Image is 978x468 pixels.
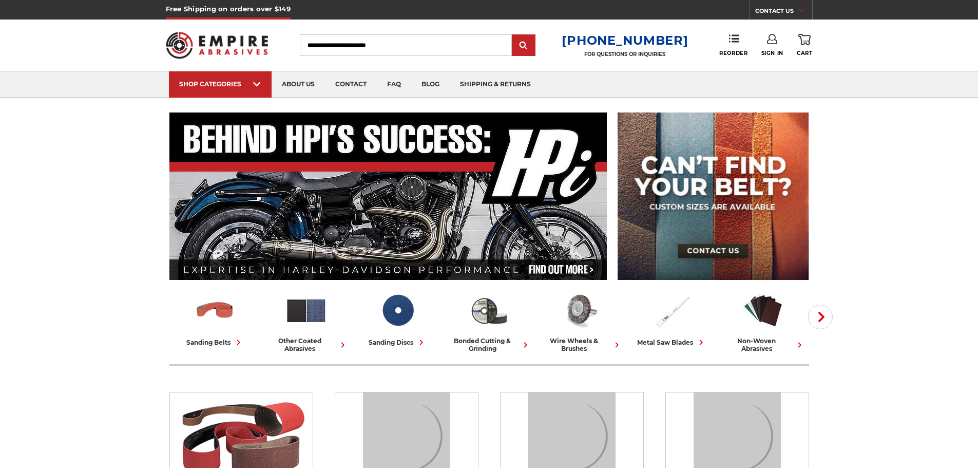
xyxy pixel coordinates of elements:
[377,71,411,98] a: faq
[797,50,812,57] span: Cart
[808,305,833,329] button: Next
[186,337,244,348] div: sanding belts
[719,50,747,57] span: Reorder
[174,289,257,348] a: sanding belts
[166,25,269,65] img: Empire Abrasives
[411,71,450,98] a: blog
[356,289,439,348] a: sanding discs
[562,33,688,48] a: [PHONE_NUMBER]
[539,337,622,352] div: wire wheels & brushes
[719,34,747,56] a: Reorder
[722,289,805,352] a: non-woven abrasives
[265,289,348,352] a: other coated abrasives
[618,113,809,280] img: promo banner for custom belts.
[272,71,325,98] a: about us
[285,289,328,332] img: Other Coated Abrasives
[755,5,812,20] a: CONTACT US
[376,289,419,332] img: Sanding Discs
[797,34,812,57] a: Cart
[637,337,706,348] div: metal saw blades
[742,289,784,332] img: Non-woven Abrasives
[369,337,427,348] div: sanding discs
[513,35,534,56] input: Submit
[325,71,377,98] a: contact
[169,113,607,280] img: Banner for an interview featuring Horsepower Inc who makes Harley performance upgrades featured o...
[179,80,261,88] div: SHOP CATEGORIES
[265,337,348,352] div: other coated abrasives
[559,289,602,332] img: Wire Wheels & Brushes
[450,71,541,98] a: shipping & returns
[448,337,531,352] div: bonded cutting & grinding
[468,289,510,332] img: Bonded Cutting & Grinding
[539,289,622,352] a: wire wheels & brushes
[562,51,688,58] p: FOR QUESTIONS OR INQUIRIES
[761,50,783,57] span: Sign In
[722,337,805,352] div: non-woven abrasives
[650,289,693,332] img: Metal Saw Blades
[630,289,714,348] a: metal saw blades
[448,289,531,352] a: bonded cutting & grinding
[194,289,236,332] img: Sanding Belts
